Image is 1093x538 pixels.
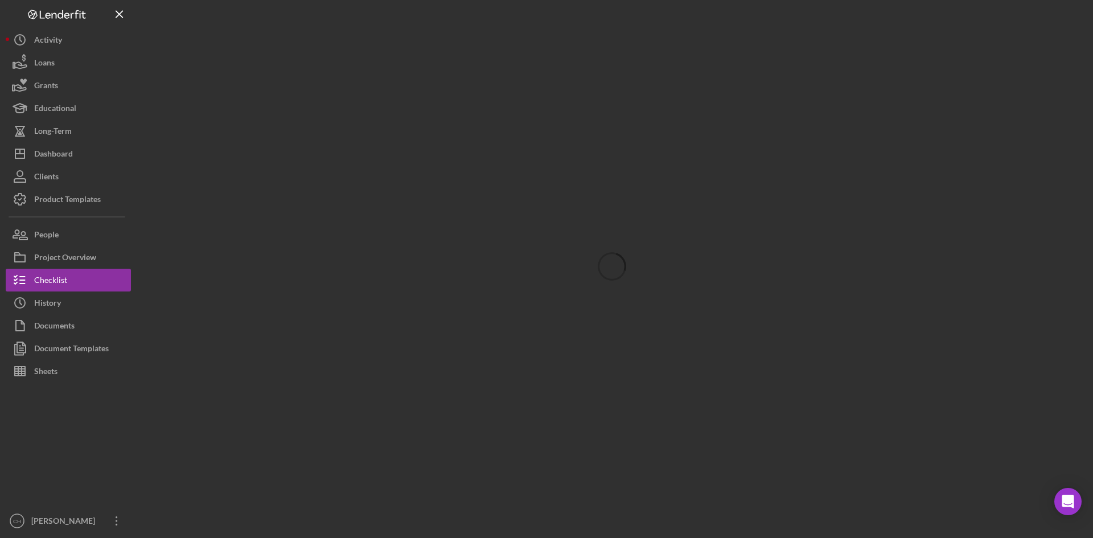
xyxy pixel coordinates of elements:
button: Educational [6,97,131,120]
div: Document Templates [34,337,109,363]
button: Loans [6,51,131,74]
button: CH[PERSON_NAME] [6,510,131,532]
button: Grants [6,74,131,97]
div: History [34,291,61,317]
button: Sheets [6,360,131,383]
div: [PERSON_NAME] [28,510,102,535]
div: Checklist [34,269,67,294]
button: People [6,223,131,246]
div: Long-Term [34,120,72,145]
text: CH [13,518,21,524]
div: Educational [34,97,76,122]
button: Dashboard [6,142,131,165]
div: Sheets [34,360,57,385]
div: Documents [34,314,75,340]
button: Long-Term [6,120,131,142]
div: Product Templates [34,188,101,213]
button: Checklist [6,269,131,291]
div: Open Intercom Messenger [1054,488,1082,515]
div: Clients [34,165,59,191]
div: Activity [34,28,62,54]
button: History [6,291,131,314]
div: Project Overview [34,246,96,272]
button: Document Templates [6,337,131,360]
button: Documents [6,314,131,337]
button: Project Overview [6,246,131,269]
button: Clients [6,165,131,188]
button: Activity [6,28,131,51]
button: Product Templates [6,188,131,211]
div: People [34,223,59,249]
div: Dashboard [34,142,73,168]
div: Grants [34,74,58,100]
div: Loans [34,51,55,77]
